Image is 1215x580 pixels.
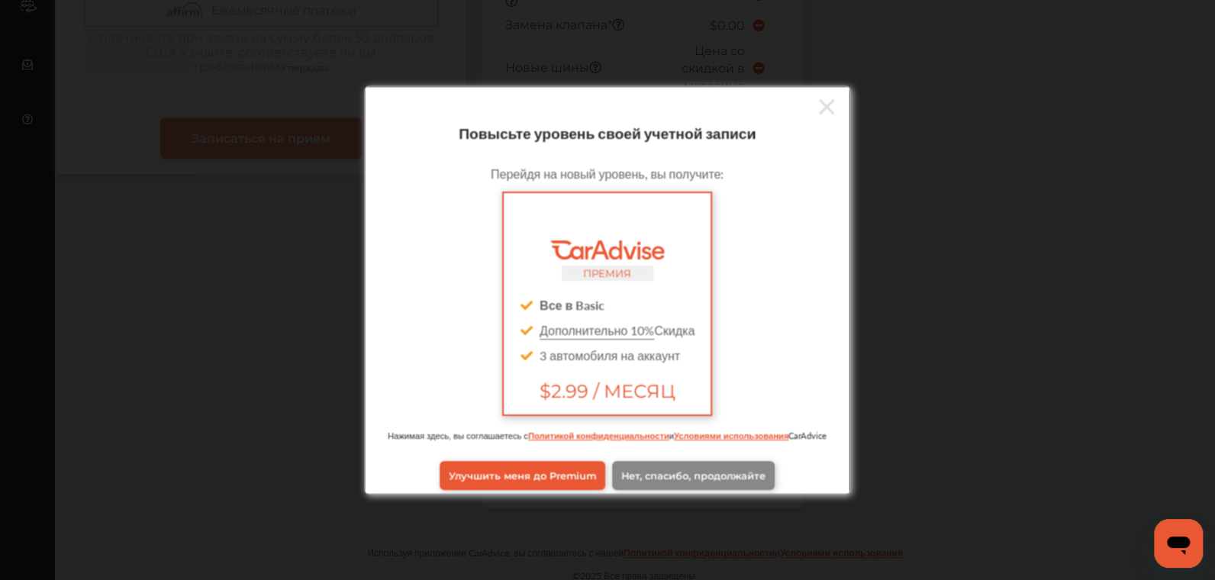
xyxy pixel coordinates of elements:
[540,346,680,364] font: 3 автомобиля на аккаунт
[540,321,654,339] u: Дополнительно 10%
[674,427,788,442] a: Условиями использования
[388,427,827,457] div: Нажимая здесь, вы соглашаетесь с и CarAdvice
[449,469,596,481] span: Улучшить меня до Premium
[622,469,766,481] span: Нет, спасибо, продолжайте
[540,321,695,339] span: Скидка
[613,460,775,489] a: Нет, спасибо, продолжайте
[583,267,631,279] small: ПРЕМИЯ
[1154,519,1203,568] iframe: Кнопка запуска окна обмена сообщениями
[516,380,698,402] span: $2.99 / МЕСЯЦ
[440,460,605,489] a: Улучшить меня до Premium
[388,165,827,182] div: Перейдя на новый уровень, вы получите:
[540,296,604,314] strong: Все в Basic
[528,427,669,442] a: Политикой конфиденциальности
[365,120,849,144] div: Повысьте уровень своей учетной записи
